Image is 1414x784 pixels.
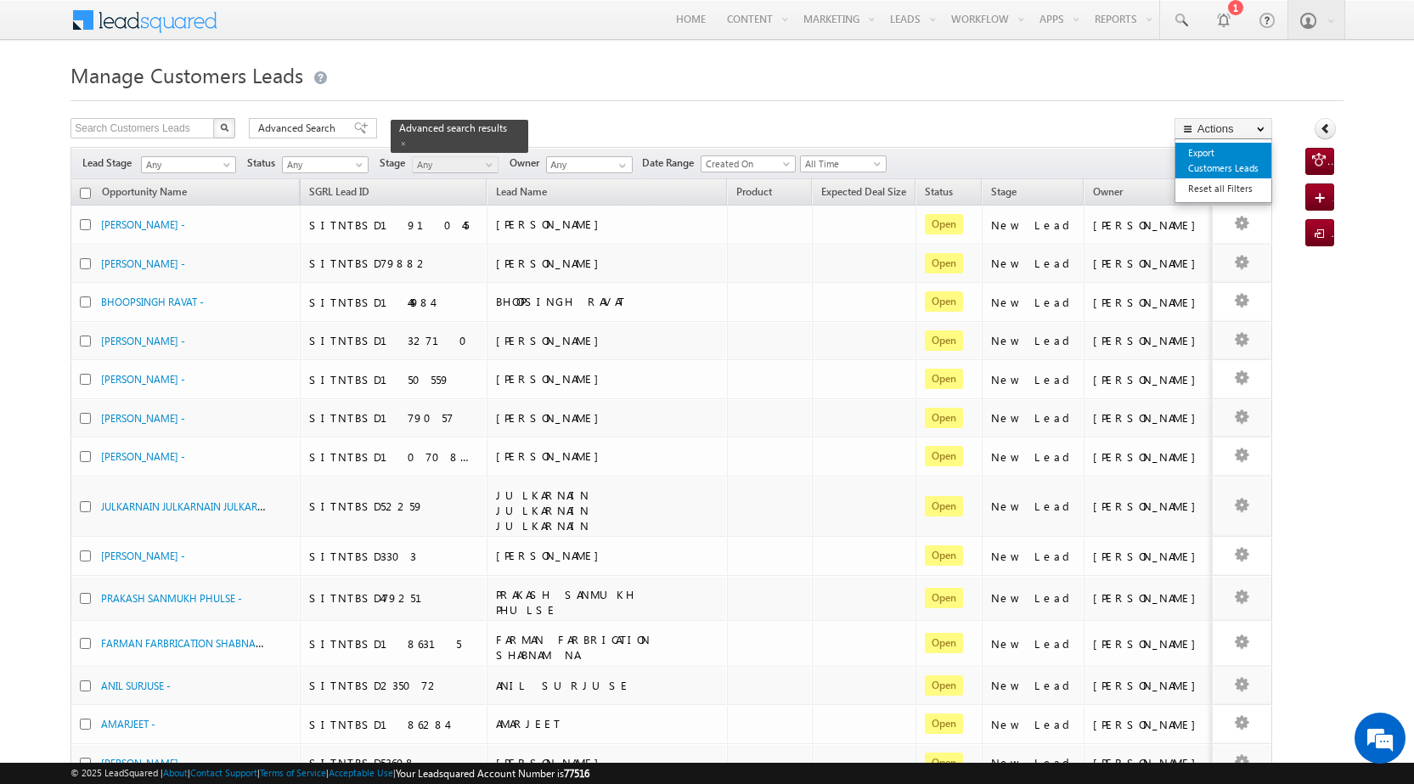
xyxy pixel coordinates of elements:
[991,185,1017,198] span: Stage
[231,523,308,546] em: Start Chat
[309,295,479,310] div: SITNTBSD144984
[101,757,185,770] a: [PERSON_NAME] -
[309,678,479,693] div: SITNTBSD235072
[925,291,963,312] span: Open
[991,333,1076,348] div: New Lead
[101,335,185,347] a: [PERSON_NAME] -
[991,295,1076,310] div: New Lead
[991,449,1076,465] div: New Lead
[220,123,228,132] img: Search
[991,217,1076,233] div: New Lead
[991,499,1076,514] div: New Lead
[309,449,479,465] div: SITNTBSD107081
[800,155,887,172] a: All Time
[22,157,310,509] textarea: Type your message and hit 'Enter'
[80,188,91,199] input: Check all records
[496,632,651,662] span: FARMAN FARBRICATION SHABNAM NA
[1093,590,1204,606] div: [PERSON_NAME]
[610,157,631,174] a: Show All Items
[101,218,185,231] a: [PERSON_NAME] -
[496,410,607,425] span: [PERSON_NAME]
[260,767,326,778] a: Terms of Service
[925,446,963,466] span: Open
[991,256,1076,271] div: New Lead
[93,183,195,205] a: Opportunity Name
[101,592,242,605] a: PRAKASH SANMUKH PHULSE -
[329,767,393,778] a: Acceptable Use
[309,755,479,770] div: SITNTBSD53698
[496,448,607,463] span: [PERSON_NAME]
[821,185,906,198] span: Expected Deal Size
[309,499,479,514] div: SITNTBSD52259
[309,549,479,564] div: SITNTBSD3303
[101,450,185,463] a: [PERSON_NAME] -
[29,89,71,111] img: d_60004797649_company_0_60004797649
[510,155,546,171] span: Owner
[282,156,369,173] a: Any
[1093,333,1204,348] div: [PERSON_NAME]
[101,296,204,308] a: BHOOPSINGH RAVAT -
[546,156,633,173] input: Type to Search
[496,217,607,231] span: [PERSON_NAME]
[701,156,790,172] span: Created On
[101,550,185,562] a: [PERSON_NAME] -
[309,217,479,233] div: SITNTBSD191045
[925,675,963,696] span: Open
[101,499,289,513] a: JULKARNAIN JULKARNAIN JULKARNAIN -
[991,549,1076,564] div: New Lead
[736,185,772,198] span: Product
[247,155,282,171] span: Status
[101,412,185,425] a: [PERSON_NAME] -
[309,636,479,651] div: SITNTBSD186315
[496,333,607,347] span: [PERSON_NAME]
[309,372,479,387] div: SITNTBSD150559
[413,157,493,172] span: Any
[496,678,630,692] span: ANIL SURJUSE
[496,587,635,617] span: PRAKASH SANMUKH PHULSE
[1175,143,1271,178] a: Export Customers Leads
[983,183,1025,205] a: Stage
[991,678,1076,693] div: New Lead
[142,157,230,172] span: Any
[141,156,236,173] a: Any
[925,408,963,428] span: Open
[991,636,1076,651] div: New Lead
[101,373,185,386] a: [PERSON_NAME] -
[279,8,319,49] div: Minimize live chat window
[925,253,963,274] span: Open
[925,214,963,234] span: Open
[1093,185,1123,198] span: Owner
[496,256,607,270] span: [PERSON_NAME]
[1175,178,1271,199] a: Reset all Filters
[991,590,1076,606] div: New Lead
[925,713,963,734] span: Open
[88,89,285,111] div: Chat with us now
[1093,217,1204,233] div: [PERSON_NAME]
[1093,678,1204,693] div: [PERSON_NAME]
[102,185,187,198] span: Opportunity Name
[496,488,589,533] span: JULKARNAIN JULKARNAIN JULKARNAIN
[399,121,507,134] span: Advanced search results
[283,157,363,172] span: Any
[991,755,1076,770] div: New Lead
[1093,256,1204,271] div: [PERSON_NAME]
[301,183,378,205] a: SGRL Lead ID
[925,588,963,608] span: Open
[496,716,561,730] span: AMARJEET
[925,330,963,351] span: Open
[309,410,479,426] div: SITNTBSD179057
[642,155,701,171] span: Date Range
[258,121,341,136] span: Advanced Search
[396,767,589,780] span: Your Leadsquared Account Number is
[1093,295,1204,310] div: [PERSON_NAME]
[309,256,479,271] div: SITNTBSD79882
[496,755,607,770] span: [PERSON_NAME]
[190,767,257,778] a: Contact Support
[925,753,963,773] span: Open
[916,183,961,205] a: Status
[309,185,369,198] span: SGRL Lead ID
[1093,410,1204,426] div: [PERSON_NAME]
[309,333,479,348] div: SITNTBSD132710
[309,717,479,732] div: SITNTBSD186284
[163,767,188,778] a: About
